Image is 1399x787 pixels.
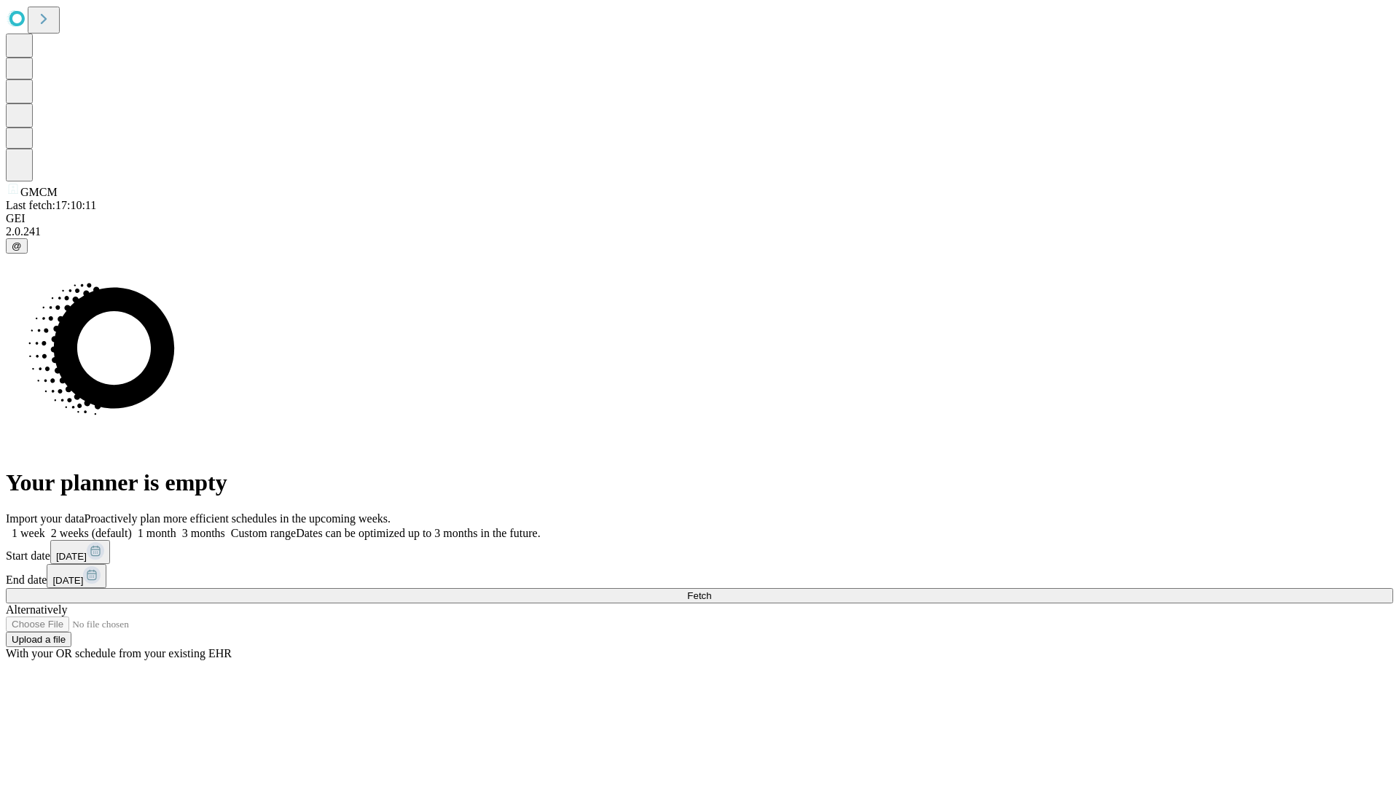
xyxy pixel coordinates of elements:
[6,540,1393,564] div: Start date
[6,603,67,616] span: Alternatively
[6,647,232,659] span: With your OR schedule from your existing EHR
[6,632,71,647] button: Upload a file
[231,527,296,539] span: Custom range
[6,588,1393,603] button: Fetch
[12,527,45,539] span: 1 week
[6,469,1393,496] h1: Your planner is empty
[50,540,110,564] button: [DATE]
[51,527,132,539] span: 2 weeks (default)
[6,212,1393,225] div: GEI
[6,225,1393,238] div: 2.0.241
[52,575,83,586] span: [DATE]
[6,512,85,525] span: Import your data
[182,527,225,539] span: 3 months
[6,199,96,211] span: Last fetch: 17:10:11
[56,551,87,562] span: [DATE]
[687,590,711,601] span: Fetch
[138,527,176,539] span: 1 month
[296,527,540,539] span: Dates can be optimized up to 3 months in the future.
[6,238,28,254] button: @
[47,564,106,588] button: [DATE]
[20,186,58,198] span: GMCM
[12,240,22,251] span: @
[6,564,1393,588] div: End date
[85,512,391,525] span: Proactively plan more efficient schedules in the upcoming weeks.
